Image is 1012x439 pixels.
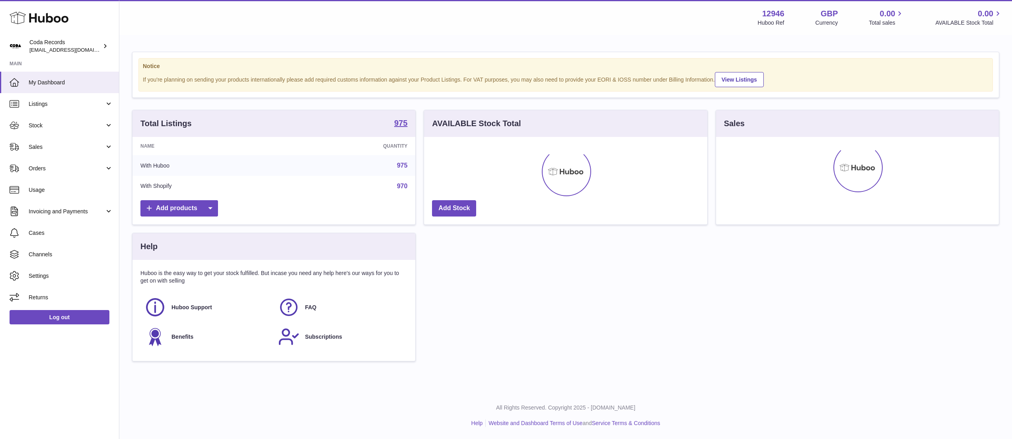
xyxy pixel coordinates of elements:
[29,186,113,194] span: Usage
[10,40,21,52] img: haz@pcatmedia.com
[171,304,212,311] span: Huboo Support
[869,19,904,27] span: Total sales
[278,326,404,347] a: Subscriptions
[140,118,192,129] h3: Total Listings
[132,137,285,155] th: Name
[471,420,483,426] a: Help
[724,118,745,129] h3: Sales
[29,122,105,129] span: Stock
[144,297,270,318] a: Huboo Support
[29,251,113,258] span: Channels
[143,71,989,87] div: If you're planning on sending your products internationally please add required customs informati...
[143,62,989,70] strong: Notice
[29,272,113,280] span: Settings
[397,162,408,169] a: 975
[432,118,521,129] h3: AVAILABLE Stock Total
[394,119,407,129] a: 975
[140,241,158,252] h3: Help
[29,165,105,172] span: Orders
[978,8,993,19] span: 0.00
[432,200,476,217] a: Add Stock
[397,183,408,189] a: 970
[935,19,1002,27] span: AVAILABLE Stock Total
[126,404,1006,412] p: All Rights Reserved. Copyright 2025 - [DOMAIN_NAME]
[29,208,105,215] span: Invoicing and Payments
[305,304,317,311] span: FAQ
[815,19,838,27] div: Currency
[29,100,105,108] span: Listings
[29,294,113,301] span: Returns
[132,155,285,176] td: With Huboo
[140,200,218,217] a: Add products
[486,419,660,427] li: and
[29,79,113,86] span: My Dashboard
[592,420,660,426] a: Service Terms & Conditions
[821,8,838,19] strong: GBP
[880,8,895,19] span: 0.00
[715,72,764,87] a: View Listings
[29,47,117,53] span: [EMAIL_ADDRESS][DOMAIN_NAME]
[762,8,784,19] strong: 12946
[132,176,285,197] td: With Shopify
[29,143,105,151] span: Sales
[29,229,113,237] span: Cases
[488,420,582,426] a: Website and Dashboard Terms of Use
[758,19,784,27] div: Huboo Ref
[285,137,416,155] th: Quantity
[869,8,904,27] a: 0.00 Total sales
[144,326,270,347] a: Benefits
[305,333,342,341] span: Subscriptions
[171,333,193,341] span: Benefits
[278,297,404,318] a: FAQ
[394,119,407,127] strong: 975
[140,269,407,285] p: Huboo is the easy way to get your stock fulfilled. But incase you need any help here's our ways f...
[29,39,101,54] div: Coda Records
[10,310,109,324] a: Log out
[935,8,1002,27] a: 0.00 AVAILABLE Stock Total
